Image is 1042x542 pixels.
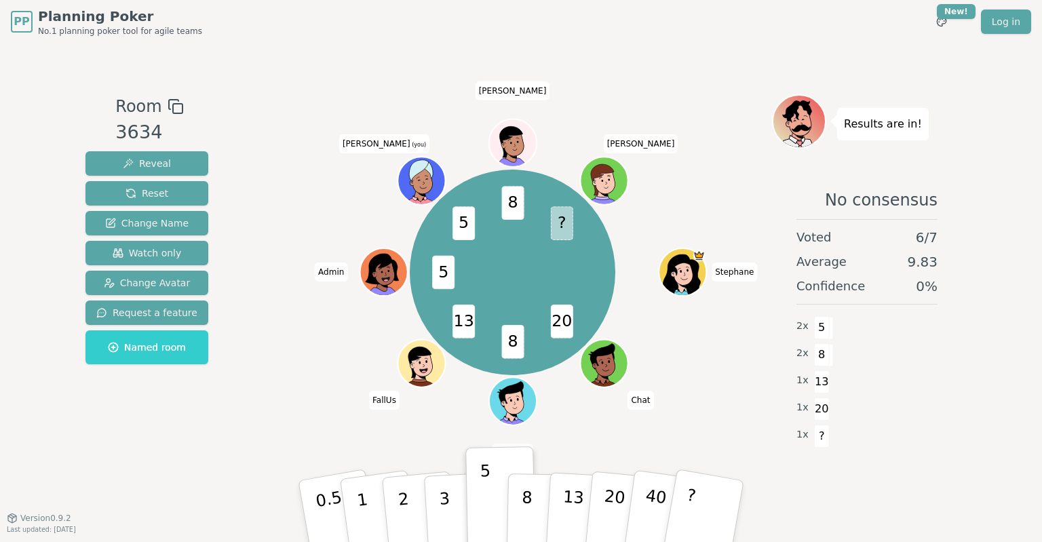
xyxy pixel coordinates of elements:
[85,301,208,325] button: Request a feature
[814,370,830,393] span: 13
[550,206,573,240] span: ?
[916,277,938,296] span: 0 %
[14,14,29,30] span: PP
[814,398,830,421] span: 20
[796,252,847,271] span: Average
[937,4,976,19] div: New!
[796,228,832,247] span: Voted
[712,263,757,282] span: Click to change your name
[126,187,168,200] span: Reset
[115,94,161,119] span: Room
[814,425,830,448] span: ?
[113,246,182,260] span: Watch only
[20,513,71,524] span: Version 0.9.2
[11,7,202,37] a: PPPlanning PokerNo.1 planning poker tool for agile teams
[369,391,400,410] span: Click to change your name
[814,343,830,366] span: 8
[85,151,208,176] button: Reveal
[432,256,455,290] span: 5
[452,305,475,338] span: 13
[796,373,809,388] span: 1 x
[492,444,533,463] span: Click to change your name
[115,119,183,147] div: 3634
[907,252,938,271] span: 9.83
[480,461,492,535] p: 5
[796,346,809,361] span: 2 x
[105,216,189,230] span: Change Name
[104,276,191,290] span: Change Avatar
[7,513,71,524] button: Version0.9.2
[339,134,429,153] span: Click to change your name
[693,250,705,262] span: Stephane is the host
[85,181,208,206] button: Reset
[501,325,524,359] span: 8
[96,306,197,320] span: Request a feature
[628,391,653,410] span: Click to change your name
[825,189,938,211] span: No consensus
[844,115,922,134] p: Results are in!
[814,316,830,339] span: 5
[981,9,1031,34] a: Log in
[7,526,76,533] span: Last updated: [DATE]
[315,263,347,282] span: Click to change your name
[85,241,208,265] button: Watch only
[399,159,444,204] button: Click to change your avatar
[108,341,186,354] span: Named room
[476,81,550,100] span: Click to change your name
[85,211,208,235] button: Change Name
[85,330,208,364] button: Named room
[123,157,171,170] span: Reveal
[85,271,208,295] button: Change Avatar
[796,277,865,296] span: Confidence
[929,9,954,34] button: New!
[410,142,427,148] span: (you)
[452,206,475,240] span: 5
[501,186,524,220] span: 8
[916,228,938,247] span: 6 / 7
[604,134,678,153] span: Click to change your name
[796,400,809,415] span: 1 x
[38,26,202,37] span: No.1 planning poker tool for agile teams
[550,305,573,338] span: 20
[38,7,202,26] span: Planning Poker
[796,319,809,334] span: 2 x
[796,427,809,442] span: 1 x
